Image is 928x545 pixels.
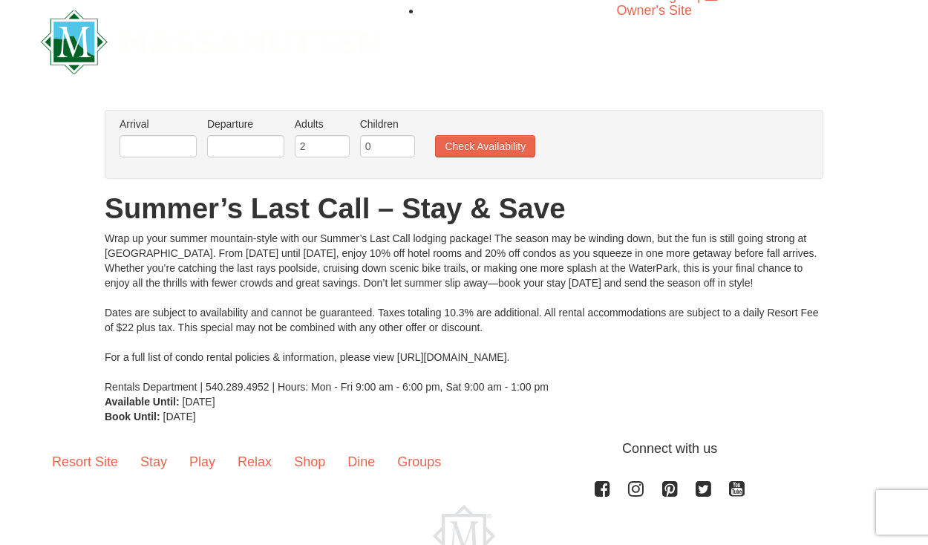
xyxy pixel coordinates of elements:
[105,231,823,394] div: Wrap up your summer mountain-style with our Summer’s Last Call lodging package! The season may be...
[129,439,178,485] a: Stay
[226,439,283,485] a: Relax
[183,396,215,408] span: [DATE]
[336,439,386,485] a: Dine
[360,117,415,131] label: Children
[386,439,452,485] a: Groups
[207,117,284,131] label: Departure
[41,10,381,74] img: Massanutten Resort Logo
[283,439,336,485] a: Shop
[617,3,692,18] a: Owner's Site
[295,117,350,131] label: Adults
[120,117,197,131] label: Arrival
[41,439,887,459] p: Connect with us
[105,194,823,223] h1: Summer’s Last Call – Stay & Save
[435,135,535,157] button: Check Availability
[105,411,160,422] strong: Book Until:
[178,439,226,485] a: Play
[41,439,129,485] a: Resort Site
[41,22,381,57] a: Massanutten Resort
[105,396,180,408] strong: Available Until:
[163,411,196,422] span: [DATE]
